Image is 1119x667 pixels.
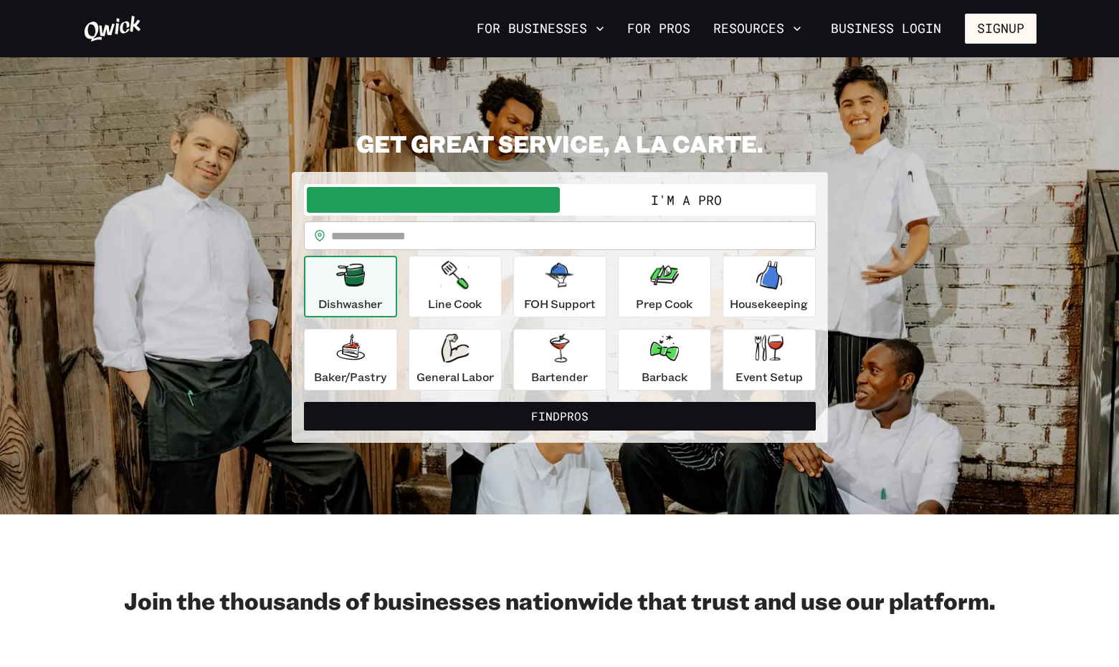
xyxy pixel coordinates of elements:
[428,295,482,312] p: Line Cook
[965,14,1037,44] button: Signup
[304,402,816,431] button: FindPros
[735,368,803,385] p: Event Setup
[471,16,610,41] button: For Businesses
[513,329,606,390] button: Bartender
[723,256,816,317] button: Housekeeping
[304,329,397,390] button: Baker/Pastry
[513,256,606,317] button: FOH Support
[642,368,687,385] p: Barback
[730,295,808,312] p: Housekeeping
[560,187,813,213] button: I'm a Pro
[416,368,494,385] p: General Labor
[318,295,382,312] p: Dishwasher
[723,329,816,390] button: Event Setup
[314,368,386,385] p: Baker/Pastry
[618,329,711,390] button: Barback
[292,129,828,158] h2: GET GREAT SERVICE, A LA CARTE.
[83,586,1037,615] h2: Join the thousands of businesses nationwide that trust and use our platform.
[524,295,596,312] p: FOH Support
[622,16,696,41] a: For Pros
[307,187,560,213] button: I'm a Business
[819,14,953,44] a: Business Login
[708,16,807,41] button: Resources
[409,329,502,390] button: General Labor
[304,256,397,317] button: Dishwasher
[531,368,588,385] p: Bartender
[636,295,692,312] p: Prep Cook
[409,256,502,317] button: Line Cook
[618,256,711,317] button: Prep Cook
